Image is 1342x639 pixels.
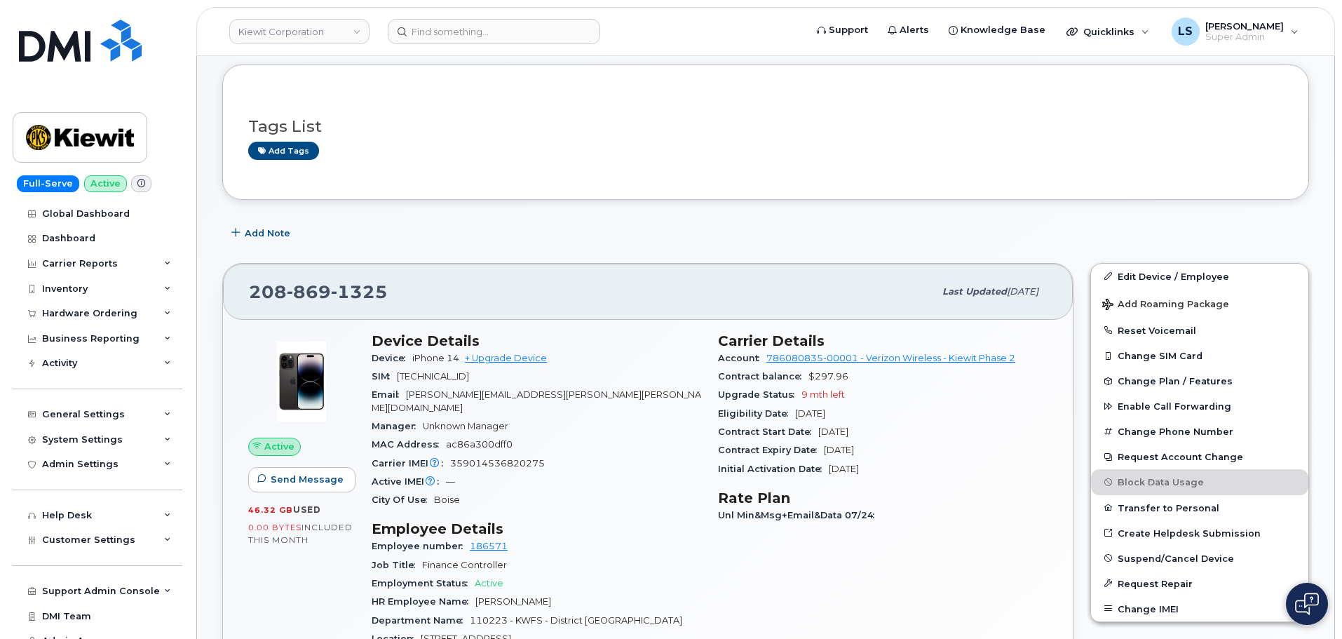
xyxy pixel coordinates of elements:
[718,371,808,382] span: Contract balance
[795,408,825,419] span: [DATE]
[1205,32,1284,43] span: Super Admin
[372,560,422,570] span: Job Title
[259,339,344,424] img: image20231002-3703462-njx0qo.jpeg
[829,23,868,37] span: Support
[470,615,682,626] span: 110223 - KWFS - District [GEOGRAPHIC_DATA]
[388,19,600,44] input: Find something...
[372,421,423,431] span: Manager
[1178,23,1193,40] span: LS
[372,495,434,505] span: City Of Use
[1091,394,1308,419] button: Enable Call Forwarding
[1295,593,1319,615] img: Open chat
[900,23,929,37] span: Alerts
[718,510,881,520] span: Unl Min&Msg+Email&Data 07/24
[264,440,294,453] span: Active
[878,16,939,44] a: Alerts
[222,221,302,246] button: Add Note
[939,16,1055,44] a: Knowledge Base
[801,389,845,400] span: 9 mth left
[1118,376,1233,386] span: Change Plan / Features
[1091,368,1308,394] button: Change Plan / Features
[718,389,801,400] span: Upgrade Status
[446,439,513,450] span: ac86a300dff0
[807,16,878,44] a: Support
[1091,495,1308,520] button: Transfer to Personal
[372,520,701,537] h3: Employee Details
[248,523,301,532] span: 0.00 Bytes
[1162,18,1308,46] div: Luke Schroeder
[372,389,406,400] span: Email
[372,389,701,412] span: [PERSON_NAME][EMAIL_ADDRESS][PERSON_NAME][PERSON_NAME][DOMAIN_NAME]
[475,596,551,607] span: [PERSON_NAME]
[372,578,475,588] span: Employment Status
[293,504,321,515] span: used
[372,615,470,626] span: Department Name
[1091,571,1308,596] button: Request Repair
[271,473,344,486] span: Send Message
[718,445,824,455] span: Contract Expiry Date
[423,421,508,431] span: Unknown Manager
[446,476,455,487] span: —
[1091,289,1308,318] button: Add Roaming Package
[1091,264,1308,289] a: Edit Device / Employee
[372,596,475,607] span: HR Employee Name
[808,371,848,382] span: $297.96
[372,439,446,450] span: MAC Address
[1091,546,1308,571] button: Suspend/Cancel Device
[1007,286,1038,297] span: [DATE]
[422,560,507,570] span: Finance Controller
[248,467,355,492] button: Send Message
[248,142,319,159] a: Add tags
[1091,444,1308,469] button: Request Account Change
[718,426,818,437] span: Contract Start Date
[1205,20,1284,32] span: [PERSON_NAME]
[1091,419,1308,444] button: Change Phone Number
[397,371,469,382] span: [TECHNICAL_ID]
[824,445,854,455] span: [DATE]
[372,332,701,349] h3: Device Details
[1118,401,1231,412] span: Enable Call Forwarding
[718,490,1048,506] h3: Rate Plan
[718,353,766,363] span: Account
[248,505,293,515] span: 46.32 GB
[331,281,388,302] span: 1325
[1091,469,1308,495] button: Block Data Usage
[465,353,547,363] a: + Upgrade Device
[372,476,446,487] span: Active IMEI
[434,495,460,505] span: Boise
[1091,318,1308,343] button: Reset Voicemail
[450,458,545,469] span: 359014536820275
[718,332,1048,349] h3: Carrier Details
[829,464,859,474] span: [DATE]
[1091,520,1308,546] a: Create Helpdesk Submission
[249,281,388,302] span: 208
[412,353,459,363] span: iPhone 14
[470,541,508,551] a: 186571
[718,408,795,419] span: Eligibility Date
[248,118,1283,135] h3: Tags List
[766,353,1015,363] a: 786080835-00001 - Verizon Wireless - Kiewit Phase 2
[287,281,331,302] span: 869
[818,426,848,437] span: [DATE]
[961,23,1045,37] span: Knowledge Base
[942,286,1007,297] span: Last updated
[1091,343,1308,368] button: Change SIM Card
[372,371,397,382] span: SIM
[372,458,450,469] span: Carrier IMEI
[372,353,412,363] span: Device
[718,464,829,474] span: Initial Activation Date
[245,227,290,240] span: Add Note
[1102,299,1229,312] span: Add Roaming Package
[1083,26,1134,37] span: Quicklinks
[229,19,370,44] a: Kiewit Corporation
[248,522,353,545] span: included this month
[475,578,503,588] span: Active
[1091,596,1308,621] button: Change IMEI
[372,541,470,551] span: Employee number
[1057,18,1159,46] div: Quicklinks
[1118,553,1234,563] span: Suspend/Cancel Device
